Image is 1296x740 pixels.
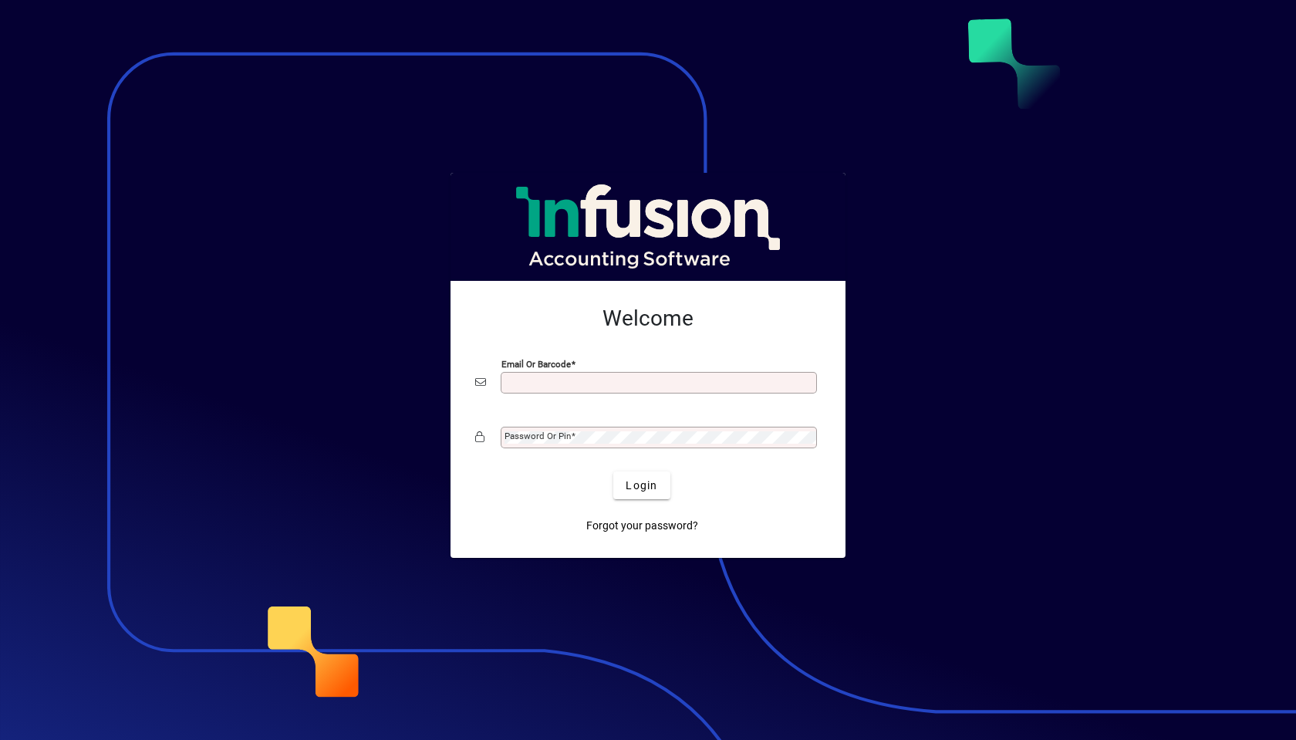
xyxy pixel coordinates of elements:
mat-label: Password or Pin [505,431,571,441]
button: Login [613,471,670,499]
h2: Welcome [475,306,821,332]
span: Forgot your password? [586,518,698,534]
span: Login [626,478,657,494]
mat-label: Email or Barcode [501,359,571,370]
a: Forgot your password? [580,512,704,539]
